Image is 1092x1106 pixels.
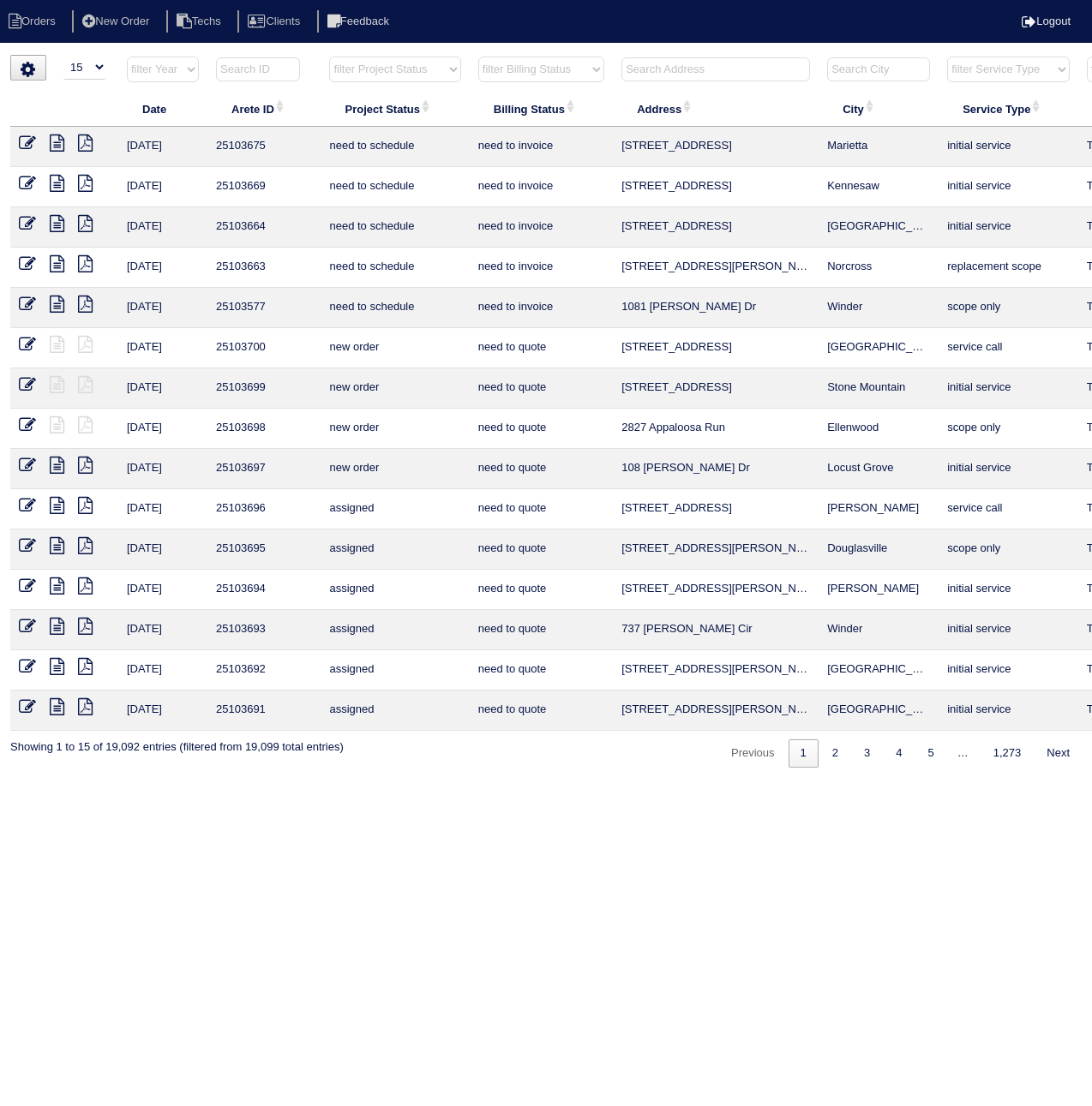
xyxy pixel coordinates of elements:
[207,288,321,328] td: 25103577
[939,529,1077,570] td: scope only
[207,91,321,127] th: Arete ID: activate to sort column ascending
[207,127,321,167] td: 25103675
[470,167,613,207] td: need to invoice
[621,57,810,81] input: Search Address
[470,409,613,449] td: need to quote
[118,368,207,409] td: [DATE]
[118,529,207,570] td: [DATE]
[321,248,469,288] td: need to schedule
[470,529,613,570] td: need to quote
[118,91,207,127] th: Date
[613,328,819,368] td: [STREET_ADDRESS]
[470,127,613,167] td: need to invoice
[470,610,613,650] td: need to quote
[939,449,1077,489] td: initial service
[789,739,819,768] a: 1
[321,449,469,489] td: new order
[613,691,819,731] td: [STREET_ADDRESS][PERSON_NAME]
[915,739,945,768] a: 5
[207,409,321,449] td: 25103698
[321,691,469,731] td: assigned
[166,10,235,33] li: Techs
[819,650,939,691] td: [GEOGRAPHIC_DATA]
[613,570,819,610] td: [STREET_ADDRESS][PERSON_NAME]
[118,570,207,610] td: [DATE]
[470,248,613,288] td: need to invoice
[118,328,207,368] td: [DATE]
[470,288,613,328] td: need to invoice
[321,127,469,167] td: need to schedule
[852,739,882,768] a: 3
[321,207,469,248] td: need to schedule
[470,368,613,409] td: need to quote
[613,207,819,248] td: [STREET_ADDRESS]
[613,167,819,207] td: [STREET_ADDRESS]
[321,610,469,650] td: assigned
[939,691,1077,731] td: initial service
[939,409,1077,449] td: scope only
[207,529,321,570] td: 25103695
[321,368,469,409] td: new order
[118,167,207,207] td: [DATE]
[118,489,207,529] td: [DATE]
[939,288,1077,328] td: scope only
[939,91,1077,127] th: Service Type: activate to sort column ascending
[470,691,613,731] td: need to quote
[946,746,980,759] span: …
[819,127,939,167] td: Marietta
[819,328,939,368] td: [GEOGRAPHIC_DATA]
[819,248,939,288] td: Norcross
[118,409,207,449] td: [DATE]
[939,570,1077,610] td: initial service
[118,449,207,489] td: [DATE]
[613,610,819,650] td: 737 [PERSON_NAME] Cir
[207,167,321,207] td: 25103669
[237,10,314,33] li: Clients
[470,207,613,248] td: need to invoice
[207,368,321,409] td: 25103699
[827,57,930,81] input: Search City
[470,570,613,610] td: need to quote
[321,328,469,368] td: new order
[981,739,1034,768] a: 1,273
[819,288,939,328] td: Winder
[939,489,1077,529] td: service call
[819,91,939,127] th: City: activate to sort column ascending
[819,529,939,570] td: Douglasville
[939,610,1077,650] td: initial service
[321,409,469,449] td: new order
[321,529,469,570] td: assigned
[118,610,207,650] td: [DATE]
[819,489,939,529] td: [PERSON_NAME]
[207,248,321,288] td: 25103663
[207,207,321,248] td: 25103664
[72,10,163,33] li: New Order
[118,248,207,288] td: [DATE]
[820,739,850,768] a: 2
[118,207,207,248] td: [DATE]
[118,650,207,691] td: [DATE]
[939,207,1077,248] td: initial service
[819,207,939,248] td: [GEOGRAPHIC_DATA]
[819,570,939,610] td: [PERSON_NAME]
[819,368,939,409] td: Stone Mountain
[819,167,939,207] td: Kennesaw
[72,15,163,27] a: New Order
[216,57,300,81] input: Search ID
[166,15,235,27] a: Techs
[321,650,469,691] td: assigned
[118,691,207,731] td: [DATE]
[321,167,469,207] td: need to schedule
[470,650,613,691] td: need to quote
[613,409,819,449] td: 2827 Appaloosa Run
[613,288,819,328] td: 1081 [PERSON_NAME] Dr
[939,127,1077,167] td: initial service
[118,127,207,167] td: [DATE]
[613,529,819,570] td: [STREET_ADDRESS][PERSON_NAME]
[613,368,819,409] td: [STREET_ADDRESS]
[613,91,819,127] th: Address: activate to sort column ascending
[207,328,321,368] td: 25103700
[207,449,321,489] td: 25103697
[939,328,1077,368] td: service call
[613,127,819,167] td: [STREET_ADDRESS]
